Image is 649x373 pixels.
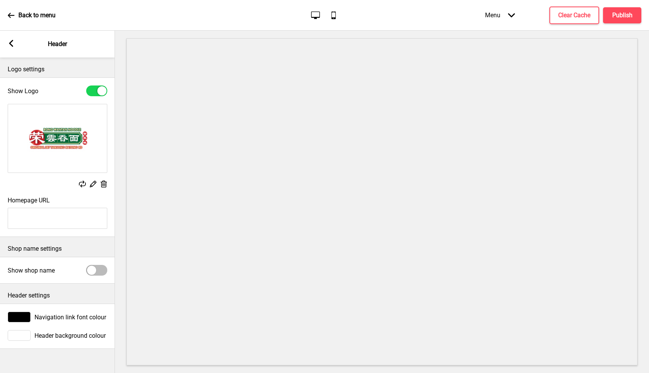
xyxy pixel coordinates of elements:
label: Show shop name [8,267,55,274]
h4: Clear Cache [558,11,590,20]
a: Back to menu [8,5,56,26]
label: Homepage URL [8,197,50,204]
div: Navigation link font colour [8,312,107,322]
img: Image [8,104,107,173]
span: Header background colour [34,332,106,339]
button: Clear Cache [549,7,599,24]
p: Header [48,40,67,48]
span: Navigation link font colour [34,314,106,321]
div: Menu [477,4,523,26]
label: Show Logo [8,87,38,95]
p: Logo settings [8,65,107,74]
p: Header settings [8,291,107,300]
div: Header background colour [8,330,107,341]
h4: Publish [612,11,633,20]
button: Publish [603,7,641,23]
p: Back to menu [18,11,56,20]
p: Shop name settings [8,245,107,253]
